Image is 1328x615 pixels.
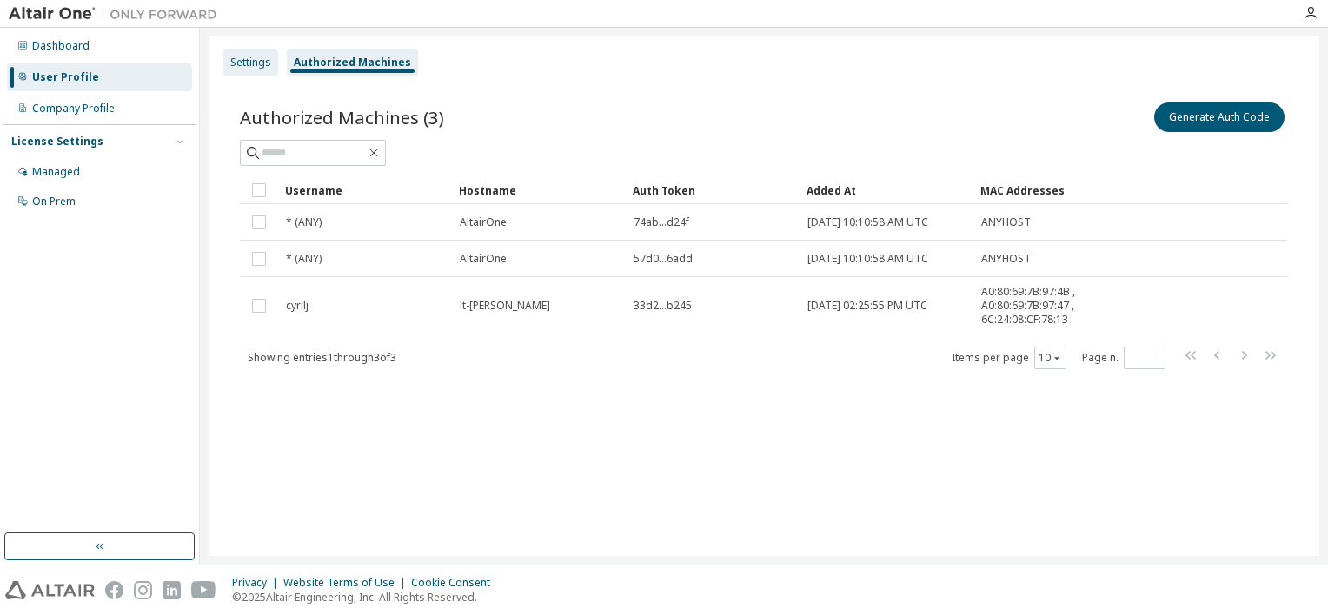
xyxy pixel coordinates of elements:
[163,581,181,599] img: linkedin.svg
[807,176,966,204] div: Added At
[981,285,1105,327] span: A0:80:69:7B:97:4B , A0:80:69:7B:97:47 , 6C:24:08:CF:78:13
[32,195,76,208] div: On Prem
[32,102,115,116] div: Company Profile
[286,215,322,229] span: * (ANY)
[232,576,283,590] div: Privacy
[11,135,103,149] div: License Settings
[633,176,793,204] div: Auth Token
[240,105,444,129] span: Authorized Machines (3)
[32,165,80,179] div: Managed
[105,581,123,599] img: facebook.svg
[286,252,322,266] span: * (ANY)
[634,215,689,229] span: 74ab...d24f
[807,215,928,229] span: [DATE] 10:10:58 AM UTC
[1039,351,1062,365] button: 10
[981,215,1031,229] span: ANYHOST
[807,252,928,266] span: [DATE] 10:10:58 AM UTC
[286,299,309,313] span: cyrilj
[980,176,1106,204] div: MAC Addresses
[1154,102,1285,132] button: Generate Auth Code
[460,252,507,266] span: AltairOne
[460,215,507,229] span: AltairOne
[191,581,216,599] img: youtube.svg
[460,299,550,313] span: lt-[PERSON_NAME]
[807,299,927,313] span: [DATE] 02:25:55 PM UTC
[32,39,90,53] div: Dashboard
[411,576,501,590] div: Cookie Consent
[634,252,693,266] span: 57d0...6add
[459,176,619,204] div: Hostname
[1082,347,1165,369] span: Page n.
[248,350,396,365] span: Showing entries 1 through 3 of 3
[134,581,152,599] img: instagram.svg
[32,70,99,84] div: User Profile
[294,56,411,69] div: Authorized Machines
[981,252,1031,266] span: ANYHOST
[285,176,445,204] div: Username
[283,576,411,590] div: Website Terms of Use
[634,299,692,313] span: 33d2...b245
[230,56,271,69] div: Settings
[232,590,501,605] p: © 2025 Altair Engineering, Inc. All Rights Reserved.
[9,5,226,23] img: Altair One
[952,347,1066,369] span: Items per page
[5,581,95,599] img: altair_logo.svg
